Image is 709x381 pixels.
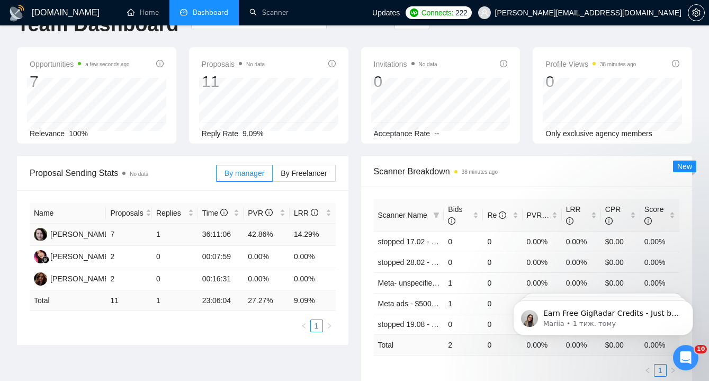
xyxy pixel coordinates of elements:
td: $0.00 [601,252,640,272]
td: 2 [106,268,152,290]
span: PVR [527,211,552,219]
span: info-circle [156,60,164,67]
button: left [641,364,654,377]
li: 1 [310,320,323,332]
div: 11 [202,72,265,92]
span: By manager [225,169,264,178]
span: 100% [69,129,88,138]
td: 0.00% [523,272,562,293]
div: 0 [374,72,437,92]
span: Profile Views [545,58,636,70]
td: 0.00% [562,231,601,252]
a: IG[PERSON_NAME] [34,229,111,238]
td: 0 [483,252,522,272]
span: CPR [605,205,621,225]
a: setting [688,8,705,17]
span: No data [246,61,265,67]
span: PVR [248,209,273,217]
span: LRR [566,205,581,225]
td: Total [30,290,106,311]
span: info-circle [566,217,573,225]
td: 0 [152,268,198,290]
td: 0.00% [290,268,336,290]
iframe: Intercom live chat [673,345,698,370]
li: Previous Page [298,320,310,332]
span: Bids [448,205,462,225]
span: -- [434,129,439,138]
span: Connects: [421,7,453,19]
td: 0.00% [290,246,336,268]
td: 0.00% [523,231,562,252]
th: Proposals [106,203,152,224]
td: 0 [444,231,483,252]
time: 38 minutes ago [462,169,498,175]
span: Proposals [202,58,265,70]
span: right [670,367,676,374]
td: 0 [483,293,522,314]
span: Opportunities [30,58,130,70]
a: stopped 17.02 - Google Ads - ecommerce/AI - $500+ [378,237,552,246]
th: Replies [152,203,198,224]
span: No data [130,171,148,177]
td: 00:07:59 [198,246,244,268]
a: 1 [311,320,322,332]
time: 38 minutes ago [600,61,636,67]
span: Only exclusive agency members [545,129,652,138]
span: info-circle [220,209,228,216]
span: user [481,9,488,16]
td: 9.09 % [290,290,336,311]
span: Replies [156,207,186,219]
span: Reply Rate [202,129,238,138]
div: [PERSON_NAME] [50,251,111,262]
span: Proposal Sending Stats [30,166,216,180]
td: 2 [444,334,483,355]
a: stopped 19.08 - Meta Ads - cases/hook- generating $k [378,320,556,329]
span: Acceptance Rate [374,129,430,138]
a: Meta- unspecified - Feedback+ -AI [378,279,491,287]
td: 0 [152,246,198,268]
a: 1 [654,365,666,376]
td: 1 [444,272,483,293]
td: Total [374,334,444,355]
td: 11 [106,290,152,311]
time: a few seconds ago [85,61,129,67]
td: 0.00% [244,268,290,290]
span: info-circle [672,60,679,67]
span: info-circle [311,209,318,216]
span: setting [688,8,704,17]
td: 0 [483,314,522,334]
a: homeHome [127,8,159,17]
a: IK[PERSON_NAME] [34,274,111,282]
span: Proposals [110,207,143,219]
span: info-circle [499,211,506,219]
span: Dashboard [193,8,228,17]
span: Scanner Name [378,211,427,219]
span: New [677,162,692,171]
span: 9.09% [243,129,264,138]
button: setting [688,4,705,21]
img: logo [8,5,25,22]
td: 1 [152,224,198,246]
li: Next Page [323,320,336,332]
td: 23:06:04 [198,290,244,311]
button: right [667,364,679,377]
img: upwork-logo.png [410,8,418,17]
td: 0.00% [640,252,679,272]
img: IG [34,228,47,241]
img: IK [34,272,47,286]
span: info-circle [265,209,273,216]
span: Updates [372,8,400,17]
li: 1 [654,364,667,377]
span: info-circle [328,60,336,67]
td: 1 [444,293,483,314]
span: Score [644,205,664,225]
span: info-circle [448,217,455,225]
span: By Freelancer [281,169,327,178]
td: 27.27 % [244,290,290,311]
li: Previous Page [641,364,654,377]
td: 0.00% [640,231,679,252]
td: 2 [106,246,152,268]
span: left [644,367,651,374]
